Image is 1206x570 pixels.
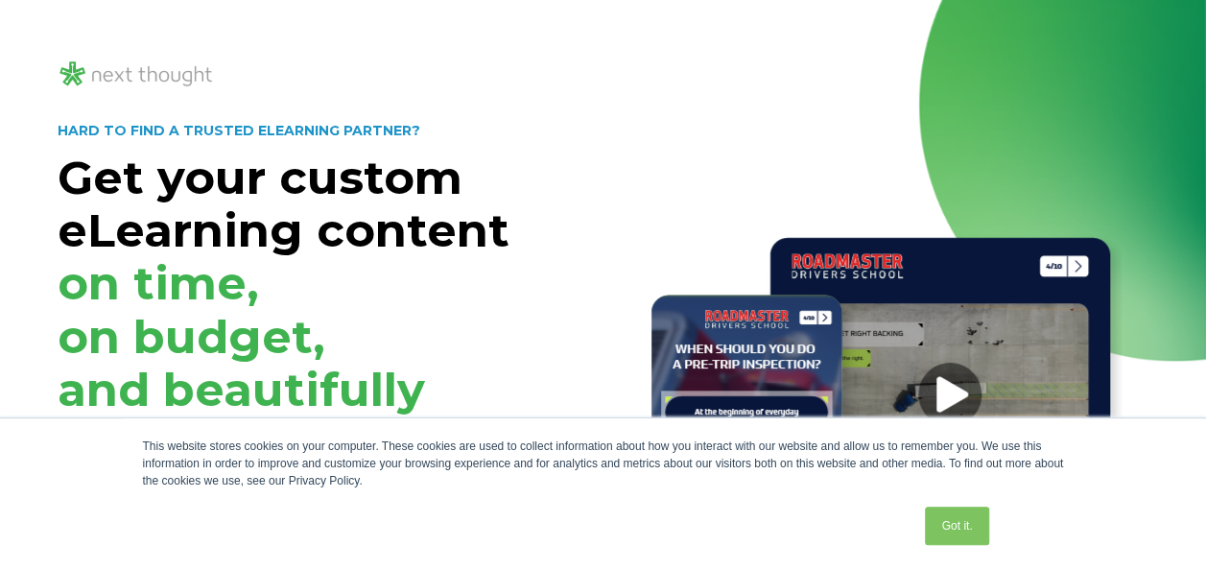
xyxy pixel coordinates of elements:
span: on time, [58,255,259,311]
span: and beautifully designed [58,362,425,470]
a: Got it. [925,507,988,545]
img: NT_Logo_LightMode [58,59,215,90]
strong: HARD TO FIND A TRUSTED ELEARNING PARTNER? [58,122,420,139]
span: on budget, [58,309,325,365]
strong: Get your custom eLearning content -guaranteed. [58,150,509,523]
div: This website stores cookies on your computer. These cookies are used to collect information about... [143,438,1064,489]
